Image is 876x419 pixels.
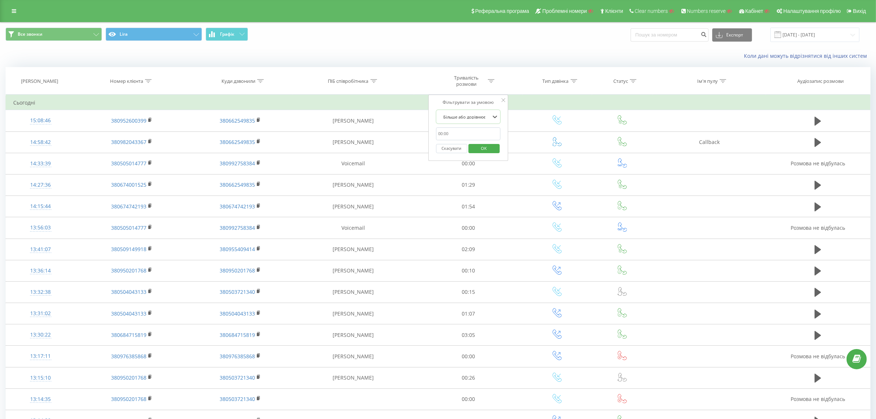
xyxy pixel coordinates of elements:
[292,281,414,303] td: [PERSON_NAME]
[111,246,146,253] a: 380509149918
[220,267,255,274] a: 380950201768
[111,353,146,360] a: 380976385868
[13,113,68,128] div: 15:08:46
[292,324,414,346] td: [PERSON_NAME]
[653,131,766,153] td: Callback
[292,260,414,281] td: [PERSON_NAME]
[712,28,752,42] button: Експорт
[791,395,845,402] span: Розмова не відбулась
[414,174,522,196] td: 01:29
[414,110,522,131] td: 01:34
[414,260,522,281] td: 00:10
[6,28,102,41] button: Все звонки
[13,135,68,149] div: 14:58:42
[111,138,146,145] a: 380982043367
[436,144,467,153] button: Скасувати
[292,196,414,217] td: [PERSON_NAME]
[543,78,569,84] div: Тип дзвінка
[292,346,414,367] td: [PERSON_NAME]
[6,95,870,110] td: Сьогодні
[13,221,68,235] div: 13:56:03
[635,8,668,14] span: Clear numbers
[853,8,866,14] span: Вихід
[414,131,522,153] td: 01:32
[292,303,414,324] td: [PERSON_NAME]
[111,288,146,295] a: 380504043133
[542,8,587,14] span: Проблемні номери
[783,8,841,14] span: Налаштування профілю
[220,353,255,360] a: 380976385868
[447,75,486,87] div: Тривалість розмови
[292,367,414,388] td: [PERSON_NAME]
[111,181,146,188] a: 380674001525
[292,110,414,131] td: [PERSON_NAME]
[13,264,68,278] div: 13:36:14
[292,217,414,239] td: Voicemail
[220,224,255,231] a: 380992758384
[111,331,146,338] a: 380684715819
[220,32,234,37] span: Графік
[220,246,255,253] a: 380955409414
[414,388,522,410] td: 00:00
[111,267,146,274] a: 380950201768
[106,28,202,41] button: Lira
[613,78,628,84] div: Статус
[475,8,529,14] span: Реферальна програма
[328,78,369,84] div: ПІБ співробітника
[436,99,501,106] div: Фільтрувати за умовою
[436,127,501,140] input: 00:00
[414,324,522,346] td: 03:05
[414,367,522,388] td: 00:26
[13,328,68,342] div: 13:30:22
[414,217,522,239] td: 00:00
[206,28,248,41] button: Графік
[13,242,68,257] div: 13:41:07
[111,203,146,210] a: 380674742193
[13,306,68,321] div: 13:31:02
[414,239,522,260] td: 02:09
[414,153,522,174] td: 00:00
[220,117,255,124] a: 380662549835
[791,353,845,360] span: Розмова не відбулась
[744,52,870,59] a: Коли дані можуть відрізнятися вiд інших систем
[111,160,146,167] a: 380505014777
[220,331,255,338] a: 380684715819
[797,78,844,84] div: Аудіозапис розмови
[292,239,414,260] td: [PERSON_NAME]
[111,395,146,402] a: 380950201768
[220,138,255,145] a: 380662549835
[292,153,414,174] td: Voicemail
[111,310,146,317] a: 380504043133
[414,346,522,367] td: 00:00
[221,78,255,84] div: Куди дзвонили
[631,28,709,42] input: Пошук за номером
[687,8,726,14] span: Numbers reserve
[220,181,255,188] a: 380662549835
[745,8,763,14] span: Кабінет
[414,303,522,324] td: 01:07
[474,142,494,154] span: OK
[13,349,68,363] div: 13:17:11
[111,374,146,381] a: 380950201768
[605,8,623,14] span: Клієнти
[13,178,68,192] div: 14:27:36
[414,281,522,303] td: 00:15
[13,285,68,299] div: 13:32:38
[13,156,68,171] div: 14:33:39
[697,78,718,84] div: Ім'я пулу
[292,131,414,153] td: [PERSON_NAME]
[468,144,500,153] button: OK
[111,117,146,124] a: 380952600399
[791,160,845,167] span: Розмова не відбулась
[414,196,522,217] td: 01:54
[220,160,255,167] a: 380992758384
[292,174,414,196] td: [PERSON_NAME]
[220,374,255,381] a: 380503721340
[110,78,143,84] div: Номер клієнта
[13,199,68,214] div: 14:15:44
[111,224,146,231] a: 380505014777
[220,310,255,317] a: 380504043133
[220,203,255,210] a: 380674742193
[791,224,845,231] span: Розмова не відбулась
[13,392,68,406] div: 13:14:35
